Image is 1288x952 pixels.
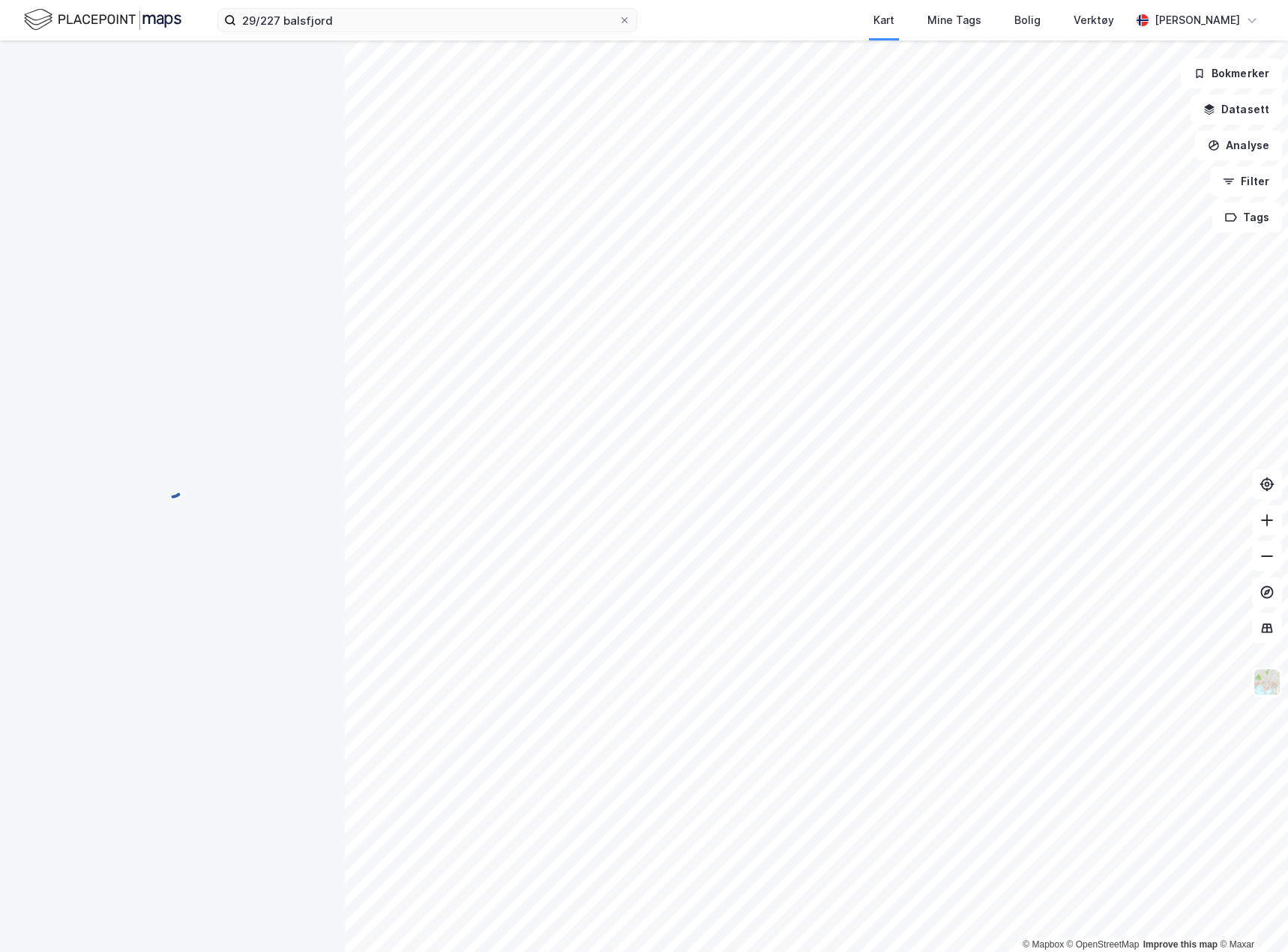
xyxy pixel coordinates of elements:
[927,11,981,29] div: Mine Tags
[1253,668,1281,696] img: Z
[236,9,619,31] input: Søk på adresse, matrikkel, gårdeiere, leietakere eller personer
[1067,939,1140,950] a: OpenStreetMap
[1212,202,1282,232] button: Tags
[1155,11,1240,29] div: [PERSON_NAME]
[1023,939,1064,950] a: Mapbox
[160,475,184,499] img: spinner.a6d8c91a73a9ac5275cf975e30b51cfb.svg
[1181,58,1282,88] button: Bokmerker
[1074,11,1114,29] div: Verktøy
[1195,130,1282,160] button: Analyse
[1191,94,1282,124] button: Datasett
[1143,939,1218,950] a: Improve this map
[873,11,894,29] div: Kart
[24,7,181,33] img: logo.f888ab2527a4732fd821a326f86c7f29.svg
[1213,880,1288,952] iframe: Chat Widget
[1014,11,1041,29] div: Bolig
[1210,166,1282,196] button: Filter
[1213,880,1288,952] div: Kontrollprogram for chat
